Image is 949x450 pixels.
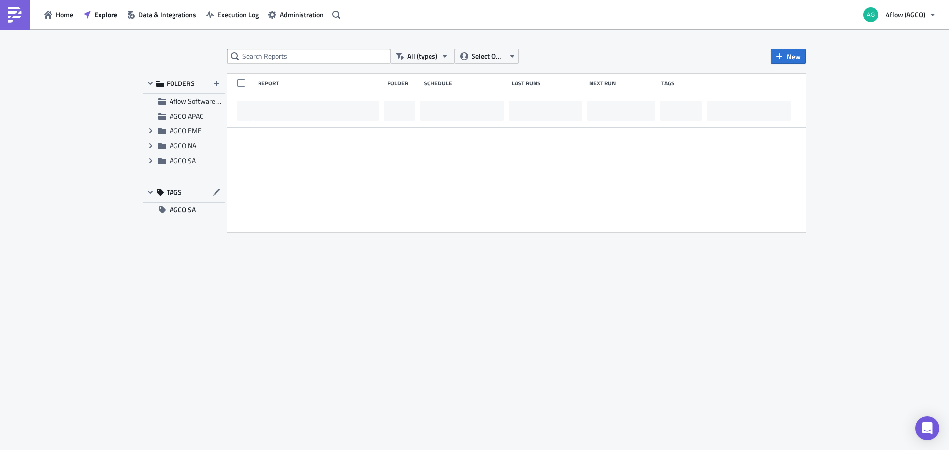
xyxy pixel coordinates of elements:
div: Last Runs [512,80,584,87]
img: Avatar [863,6,879,23]
span: Data & Integrations [138,9,196,20]
button: All (types) [390,49,455,64]
span: Select Owner [472,51,505,62]
button: Select Owner [455,49,519,64]
div: Tags [661,80,703,87]
button: Execution Log [201,7,263,22]
span: All (types) [407,51,437,62]
button: Data & Integrations [122,7,201,22]
span: Home [56,9,73,20]
div: Report [258,80,383,87]
span: Explore [94,9,117,20]
span: AGCO NA [170,140,196,151]
div: Schedule [424,80,507,87]
span: AGCO SA [170,155,196,165]
button: Home [40,7,78,22]
div: Open Intercom Messenger [915,416,939,440]
button: Administration [263,7,329,22]
span: 4flow Software KAM [170,96,230,106]
span: AGCO EME [170,125,202,136]
div: Next Run [589,80,657,87]
button: New [771,49,806,64]
span: New [787,51,801,62]
span: Administration [280,9,324,20]
img: PushMetrics [7,7,23,23]
div: Folder [388,80,419,87]
button: AGCO SA [143,203,225,217]
span: 4flow (AGCO) [886,9,925,20]
span: FOLDERS [167,79,195,88]
span: TAGS [167,188,182,197]
span: AGCO SA [170,203,196,217]
span: Execution Log [217,9,259,20]
button: 4flow (AGCO) [858,4,942,26]
span: AGCO APAC [170,111,204,121]
input: Search Reports [227,49,390,64]
button: Explore [78,7,122,22]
